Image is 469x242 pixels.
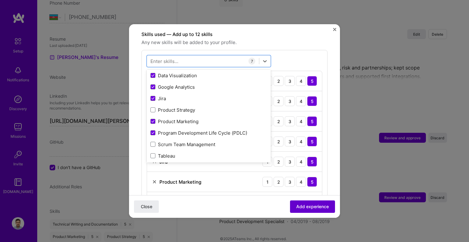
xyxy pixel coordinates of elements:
div: 3 [285,116,295,126]
div: Product Marketing [150,118,267,125]
div: 1 [262,177,272,187]
div: Google Analytics [150,84,267,90]
div: Product Strategy [150,107,267,113]
div: 5 [307,96,317,106]
div: 2 [274,177,284,187]
div: 3 [285,157,295,167]
span: Add experience [296,204,329,210]
div: Jira [150,95,267,102]
div: Program Development Life Cycle (PDLC) [150,130,267,136]
div: 5 [307,177,317,187]
div: Data Visualization [150,72,267,79]
button: Close [134,200,159,213]
div: 5 [307,116,317,126]
div: 5 [307,157,317,167]
div: 7 [248,58,255,65]
div: Scrum Team Management [150,141,267,148]
button: Add experience [290,200,335,213]
div: 3 [285,137,295,146]
div: 5 [307,137,317,146]
label: Skills used — Add up to 12 skills [141,31,328,38]
div: 2 [274,96,284,106]
div: 2 [274,137,284,146]
div: 2 [274,116,284,126]
div: 2 [274,76,284,86]
div: 5 [307,76,317,86]
div: 4 [296,96,306,106]
div: 2 [274,157,284,167]
div: 4 [296,177,306,187]
div: Tableau [150,153,267,159]
div: 3 [285,76,295,86]
div: 3 [285,96,295,106]
span: Any new skills will be added to your profile. [141,39,328,46]
div: 4 [296,157,306,167]
div: Product Marketing [159,179,201,185]
div: 3 [285,177,295,187]
div: 4 [296,116,306,126]
img: Remove [152,179,157,184]
button: Close [333,28,336,34]
div: Enter skills... [150,58,178,65]
span: Close [141,204,152,210]
div: 4 [296,76,306,86]
div: 4 [296,137,306,146]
